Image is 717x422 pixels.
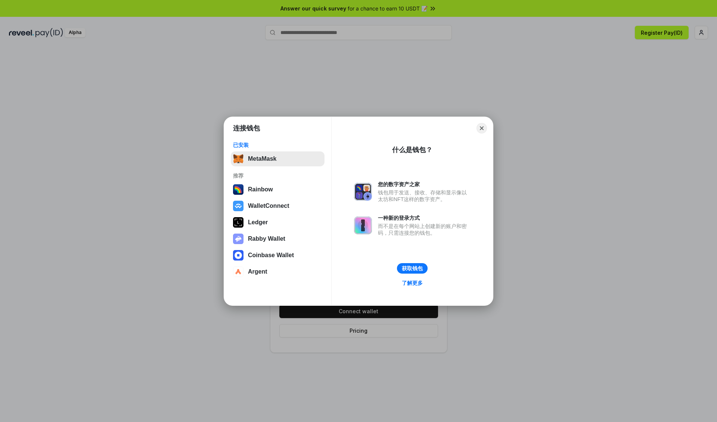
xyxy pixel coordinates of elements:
[248,155,276,162] div: MetaMask
[231,248,325,263] button: Coinbase Wallet
[231,231,325,246] button: Rabby Wallet
[248,186,273,193] div: Rainbow
[233,217,243,228] img: svg+xml,%3Csvg%20xmlns%3D%22http%3A%2F%2Fwww.w3.org%2F2000%2Fsvg%22%20width%3D%2228%22%20height%3...
[231,264,325,279] button: Argent
[378,181,471,188] div: 您的数字资产之家
[392,145,432,154] div: 什么是钱包？
[233,184,243,195] img: svg+xml,%3Csvg%20width%3D%22120%22%20height%3D%22120%22%20viewBox%3D%220%200%20120%20120%22%20fil...
[233,267,243,277] img: svg+xml,%3Csvg%20width%3D%2228%22%20height%3D%2228%22%20viewBox%3D%220%200%2028%2028%22%20fill%3D...
[248,268,267,275] div: Argent
[378,189,471,203] div: 钱包用于发送、接收、存储和显示像以太坊和NFT这样的数字资产。
[231,198,325,213] button: WalletConnect
[233,172,322,179] div: 推荐
[402,280,423,286] div: 了解更多
[231,182,325,197] button: Rainbow
[233,201,243,211] img: svg+xml,%3Csvg%20width%3D%2228%22%20height%3D%2228%22%20viewBox%3D%220%200%2028%2028%22%20fill%3D...
[397,278,427,288] a: 了解更多
[354,216,372,234] img: svg+xml,%3Csvg%20xmlns%3D%22http%3A%2F%2Fwww.w3.org%2F2000%2Fsvg%22%20fill%3D%22none%22%20viewBox...
[378,215,471,221] div: 一种新的登录方式
[378,223,471,236] div: 而不是在每个网站上创建新的账户和密码，只需连接您的钱包。
[248,252,294,259] div: Coinbase Wallet
[248,203,289,209] div: WalletConnect
[231,151,325,166] button: MetaMask
[477,123,487,133] button: Close
[233,234,243,244] img: svg+xml,%3Csvg%20xmlns%3D%22http%3A%2F%2Fwww.w3.org%2F2000%2Fsvg%22%20fill%3D%22none%22%20viewBox...
[233,142,322,148] div: 已安装
[233,154,243,164] img: svg+xml,%3Csvg%20fill%3D%22none%22%20height%3D%2233%22%20viewBox%3D%220%200%2035%2033%22%20width%...
[231,215,325,230] button: Ledger
[248,235,285,242] div: Rabby Wallet
[354,183,372,201] img: svg+xml,%3Csvg%20xmlns%3D%22http%3A%2F%2Fwww.w3.org%2F2000%2Fsvg%22%20fill%3D%22none%22%20viewBox...
[397,263,428,274] button: 获取钱包
[233,250,243,261] img: svg+xml,%3Csvg%20width%3D%2228%22%20height%3D%2228%22%20viewBox%3D%220%200%2028%2028%22%20fill%3D...
[233,124,260,133] h1: 连接钱包
[402,265,423,272] div: 获取钱包
[248,219,268,226] div: Ledger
